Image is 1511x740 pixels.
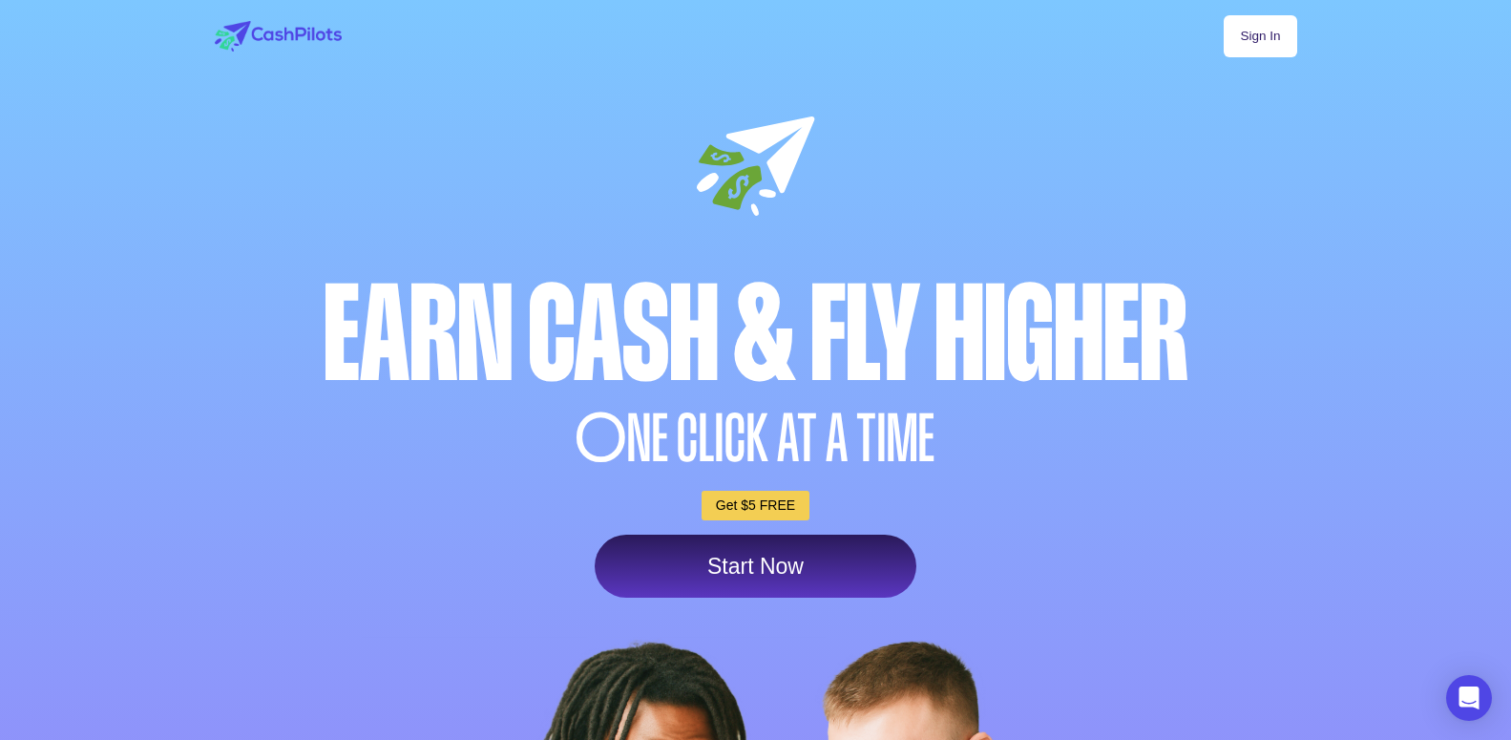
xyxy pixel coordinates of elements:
[215,21,342,52] img: logo
[595,535,916,598] a: Start Now
[702,491,809,520] a: Get $5 FREE
[576,406,627,472] span: O
[210,406,1302,472] div: NE CLICK AT A TIME
[210,268,1302,401] div: Earn Cash & Fly higher
[1224,15,1296,57] a: Sign In
[1446,675,1492,721] div: Open Intercom Messenger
